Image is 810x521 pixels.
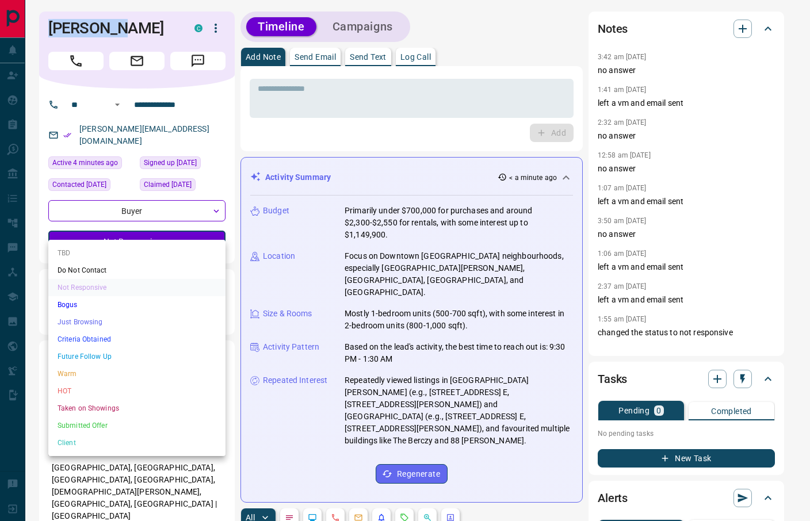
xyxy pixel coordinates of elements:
[48,434,226,451] li: Client
[48,365,226,382] li: Warm
[48,244,226,262] li: TBD
[48,400,226,417] li: Taken on Showings
[48,417,226,434] li: Submitted Offer
[48,262,226,279] li: Do Not Contact
[48,331,226,348] li: Criteria Obtained
[48,296,226,313] li: Bogus
[48,313,226,331] li: Just Browsing
[48,382,226,400] li: HOT
[48,348,226,365] li: Future Follow Up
